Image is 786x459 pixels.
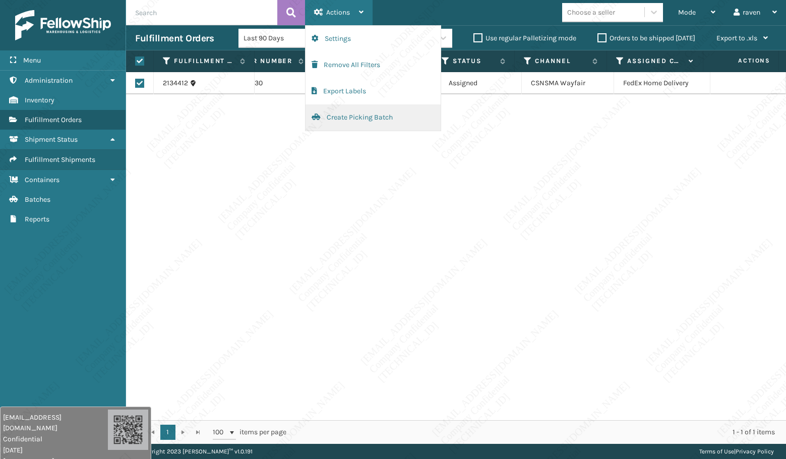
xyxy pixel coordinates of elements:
[174,56,235,66] label: Fulfillment Order Id
[567,7,615,18] div: Choose a seller
[23,56,41,65] span: Menu
[25,176,59,184] span: Containers
[25,215,49,223] span: Reports
[15,10,111,40] img: logo
[160,425,175,440] a: 1
[25,116,82,124] span: Fulfillment Orders
[627,56,684,66] label: Assigned Carrier Service
[614,72,710,94] td: FedEx Home Delivery
[3,445,108,455] span: [DATE]
[306,78,441,104] button: Export Labels
[231,56,293,66] label: Order Number
[736,448,774,455] a: Privacy Policy
[326,8,350,17] span: Actions
[25,96,54,104] span: Inventory
[213,427,228,437] span: 100
[699,444,774,459] div: |
[135,32,214,44] h3: Fulfillment Orders
[453,56,495,66] label: Status
[213,425,286,440] span: items per page
[440,72,522,94] td: Assigned
[300,427,775,437] div: 1 - 1 of 1 items
[706,52,776,69] span: Actions
[163,78,188,88] a: 2134412
[678,8,696,17] span: Mode
[3,434,108,444] span: Confidential
[306,104,441,131] button: Create Picking Batch
[473,34,576,42] label: Use regular Palletizing mode
[25,195,50,204] span: Batches
[522,72,614,94] td: CSNSMA Wayfair
[597,34,695,42] label: Orders to be shipped [DATE]
[306,26,441,52] button: Settings
[3,412,108,433] span: [EMAIL_ADDRESS][DOMAIN_NAME]
[535,56,587,66] label: Channel
[699,448,734,455] a: Terms of Use
[138,444,253,459] p: Copyright 2023 [PERSON_NAME]™ v 1.0.191
[218,72,320,94] td: SO2451530
[244,33,322,43] div: Last 90 Days
[716,34,757,42] span: Export to .xls
[25,76,73,85] span: Administration
[25,135,78,144] span: Shipment Status
[306,52,441,78] button: Remove All Filters
[25,155,95,164] span: Fulfillment Shipments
